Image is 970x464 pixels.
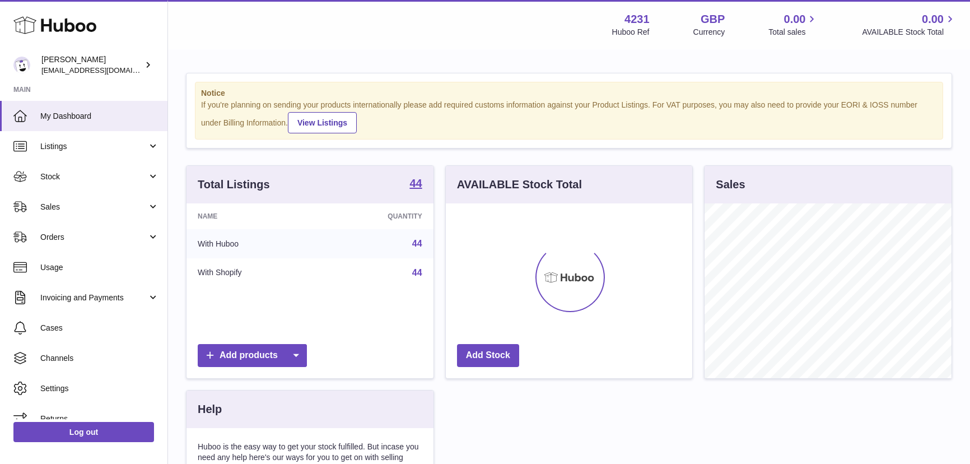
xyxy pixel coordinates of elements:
a: 44 [409,178,422,191]
td: With Shopify [186,258,320,287]
strong: Notice [201,88,937,99]
span: Invoicing and Payments [40,293,147,303]
span: Stock [40,171,147,182]
span: AVAILABLE Stock Total [862,27,957,38]
span: Cases [40,323,159,333]
th: Name [186,203,320,229]
td: With Huboo [186,229,320,258]
div: If you're planning on sending your products internationally please add required customs informati... [201,100,937,133]
a: 0.00 Total sales [768,12,818,38]
span: Returns [40,414,159,424]
strong: 44 [409,178,422,189]
h3: AVAILABLE Stock Total [457,177,582,192]
span: Orders [40,232,147,243]
span: [EMAIL_ADDRESS][DOMAIN_NAME] [41,66,165,75]
span: 0.00 [922,12,944,27]
span: My Dashboard [40,111,159,122]
a: View Listings [288,112,357,133]
a: Add Stock [457,344,519,367]
div: Currency [693,27,725,38]
p: Huboo is the easy way to get your stock fulfilled. But incase you need any help here's our ways f... [198,442,422,463]
img: internalAdmin-4231@internal.huboo.com [13,57,30,73]
span: 0.00 [784,12,806,27]
a: Log out [13,422,154,442]
h3: Sales [716,177,745,192]
span: Channels [40,353,159,364]
span: Settings [40,383,159,394]
strong: 4231 [624,12,650,27]
span: Sales [40,202,147,212]
span: Listings [40,141,147,152]
h3: Total Listings [198,177,270,192]
a: 44 [412,268,422,277]
a: 0.00 AVAILABLE Stock Total [862,12,957,38]
div: [PERSON_NAME] [41,54,142,76]
a: 44 [412,239,422,248]
span: Total sales [768,27,818,38]
div: Huboo Ref [612,27,650,38]
a: Add products [198,344,307,367]
h3: Help [198,402,222,417]
span: Usage [40,262,159,273]
strong: GBP [701,12,725,27]
th: Quantity [320,203,433,229]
